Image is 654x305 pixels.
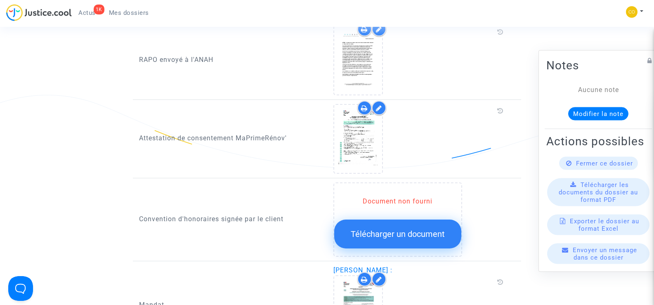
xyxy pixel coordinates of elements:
span: Télécharger un document [351,229,445,239]
span: Mes dossiers [109,9,149,17]
iframe: Help Scout Beacon - Open [8,276,33,301]
a: Mes dossiers [102,7,156,19]
img: 84a266a8493598cb3cce1313e02c3431 [626,6,637,18]
span: [PERSON_NAME] : [333,266,392,274]
img: jc-logo.svg [6,4,72,21]
div: 1K [94,5,104,14]
h2: Notes [546,58,650,72]
span: Télécharger les documents du dossier au format PDF [559,181,638,203]
p: Convention d'honoraires signée par le client [139,214,321,224]
h2: Actions possibles [546,134,650,148]
p: Attestation de consentement MaPrimeRénov' [139,133,321,143]
div: Aucune note [559,85,638,95]
span: Envoyer un message dans ce dossier [573,246,637,261]
button: Modifier la note [568,107,628,120]
p: RAPO envoyé à l'ANAH [139,54,321,65]
div: Document non fourni [334,196,461,206]
a: 1KActus [72,7,102,19]
span: Fermer ce dossier [576,159,633,167]
button: Télécharger un document [334,220,461,248]
span: Actus [78,9,96,17]
span: Exporter le dossier au format Excel [570,217,639,232]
